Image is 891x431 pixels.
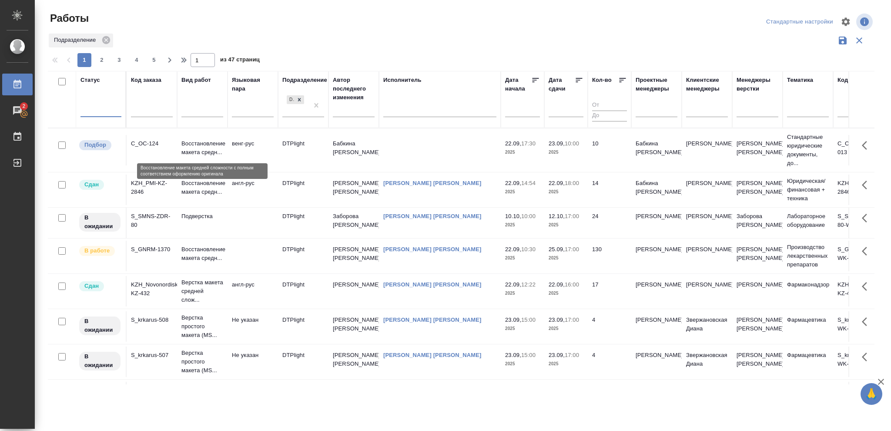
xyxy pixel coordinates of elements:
[112,53,126,67] button: 3
[592,100,627,111] input: От
[84,180,99,189] p: Сдан
[17,102,30,111] span: 2
[549,352,565,358] p: 23.09,
[84,317,115,334] p: В ожидании
[549,289,583,298] p: 2025
[383,281,482,288] a: [PERSON_NAME] [PERSON_NAME]
[857,347,878,367] button: Здесь прячутся важные кнопки
[636,76,677,93] div: Проектные менеджеры
[682,241,732,271] td: [PERSON_NAME]
[787,243,829,269] p: Производство лекарственных препаратов
[278,175,328,205] td: DTPlight
[737,212,778,229] p: Заборова [PERSON_NAME]
[588,135,631,165] td: 10
[78,179,121,191] div: Менеджер проверил работу исполнителя, передает ее на следующий этап
[84,282,99,290] p: Сдан
[549,317,565,323] p: 23.09,
[131,139,173,148] div: C_OC-124
[328,135,379,165] td: Бабкина [PERSON_NAME]
[857,135,878,156] button: Здесь прячутся важные кнопки
[631,347,682,377] td: [PERSON_NAME]
[383,246,482,253] a: [PERSON_NAME] [PERSON_NAME]
[505,352,521,358] p: 23.09,
[287,95,295,104] div: DTPlight
[565,281,579,288] p: 16:00
[80,76,100,84] div: Статус
[737,316,778,333] p: [PERSON_NAME] [PERSON_NAME]
[787,316,829,324] p: Фармацевтика
[588,276,631,306] td: 17
[787,280,829,289] p: Фармаконадзор
[84,213,115,231] p: В ожидании
[505,289,540,298] p: 2025
[181,384,223,410] p: Верстка макета средней слож...
[833,175,884,205] td: KZH_PMI-KZ-2846-WK-010
[682,276,732,306] td: [PERSON_NAME]
[505,188,540,196] p: 2025
[682,175,732,205] td: [PERSON_NAME]
[764,15,835,29] div: split button
[228,135,278,165] td: венг-рус
[631,276,682,306] td: [PERSON_NAME]
[228,382,278,412] td: Не указан
[787,133,829,168] p: Стандартные юридические документы, до...
[130,53,144,67] button: 4
[682,311,732,342] td: Звержановская Диана
[787,212,829,229] p: Лабораторное оборудование
[78,316,121,336] div: Исполнитель назначен, приступать к работе пока рано
[857,382,878,403] button: Здесь прячутся важные кнопки
[549,76,575,93] div: Дата сдачи
[521,213,536,219] p: 10:00
[49,34,113,47] div: Подразделение
[278,382,328,412] td: DTPlight
[505,246,521,253] p: 22.09,
[131,245,173,254] div: S_GNRM-1370
[686,76,728,93] div: Клиентские менеджеры
[631,382,682,412] td: [PERSON_NAME]
[588,347,631,377] td: 4
[857,175,878,195] button: Здесь прячутся важные кнопки
[864,385,879,403] span: 🙏
[682,208,732,238] td: [PERSON_NAME]
[565,140,579,147] p: 10:00
[565,213,579,219] p: 17:00
[834,32,851,49] button: Сохранить фильтры
[565,246,579,253] p: 17:00
[181,179,223,196] p: Восстановление макета средн...
[278,311,328,342] td: DTPlight
[181,245,223,263] p: Восстановление макета средн...
[682,347,732,377] td: Звержановская Диана
[737,76,778,93] div: Менеджеры верстки
[78,280,121,292] div: Менеджер проверил работу исполнителя, передает ее на следующий этап
[54,36,99,44] p: Подразделение
[278,208,328,238] td: DTPlight
[737,179,778,196] p: [PERSON_NAME] [PERSON_NAME]
[78,212,121,232] div: Исполнитель назначен, приступать к работе пока рано
[220,54,260,67] span: из 47 страниц
[588,311,631,342] td: 4
[181,76,211,84] div: Вид работ
[505,180,521,186] p: 22.09,
[505,317,521,323] p: 23.09,
[78,245,121,257] div: Исполнитель выполняет работу
[147,56,161,64] span: 5
[112,56,126,64] span: 3
[505,254,540,263] p: 2025
[833,241,884,271] td: S_GNRM-1370-WK-022
[328,175,379,205] td: [PERSON_NAME] [PERSON_NAME]
[857,241,878,262] button: Здесь прячутся важные кнопки
[228,311,278,342] td: Не указан
[131,351,173,360] div: S_krkarus-507
[549,188,583,196] p: 2025
[565,352,579,358] p: 17:00
[861,383,882,405] button: 🙏
[333,76,375,102] div: Автор последнего изменения
[328,208,379,238] td: Заборова [PERSON_NAME]
[278,241,328,271] td: DTPlight
[565,180,579,186] p: 18:00
[84,352,115,370] p: В ожидании
[78,139,121,151] div: Можно подбирать исполнителей
[682,382,732,412] td: Звержановская Диана
[787,76,813,84] div: Тематика
[181,313,223,340] p: Верстка простого макета (MS...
